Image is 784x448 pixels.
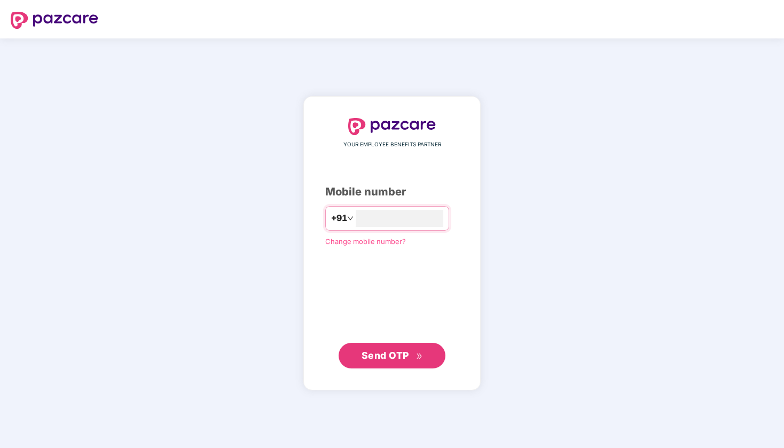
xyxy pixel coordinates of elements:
[331,211,347,225] span: +91
[325,184,459,200] div: Mobile number
[343,140,441,149] span: YOUR EMPLOYEE BENEFITS PARTNER
[347,215,354,222] span: down
[339,343,445,368] button: Send OTPdouble-right
[348,118,436,135] img: logo
[416,353,423,360] span: double-right
[11,12,98,29] img: logo
[325,237,406,246] a: Change mobile number?
[362,350,409,361] span: Send OTP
